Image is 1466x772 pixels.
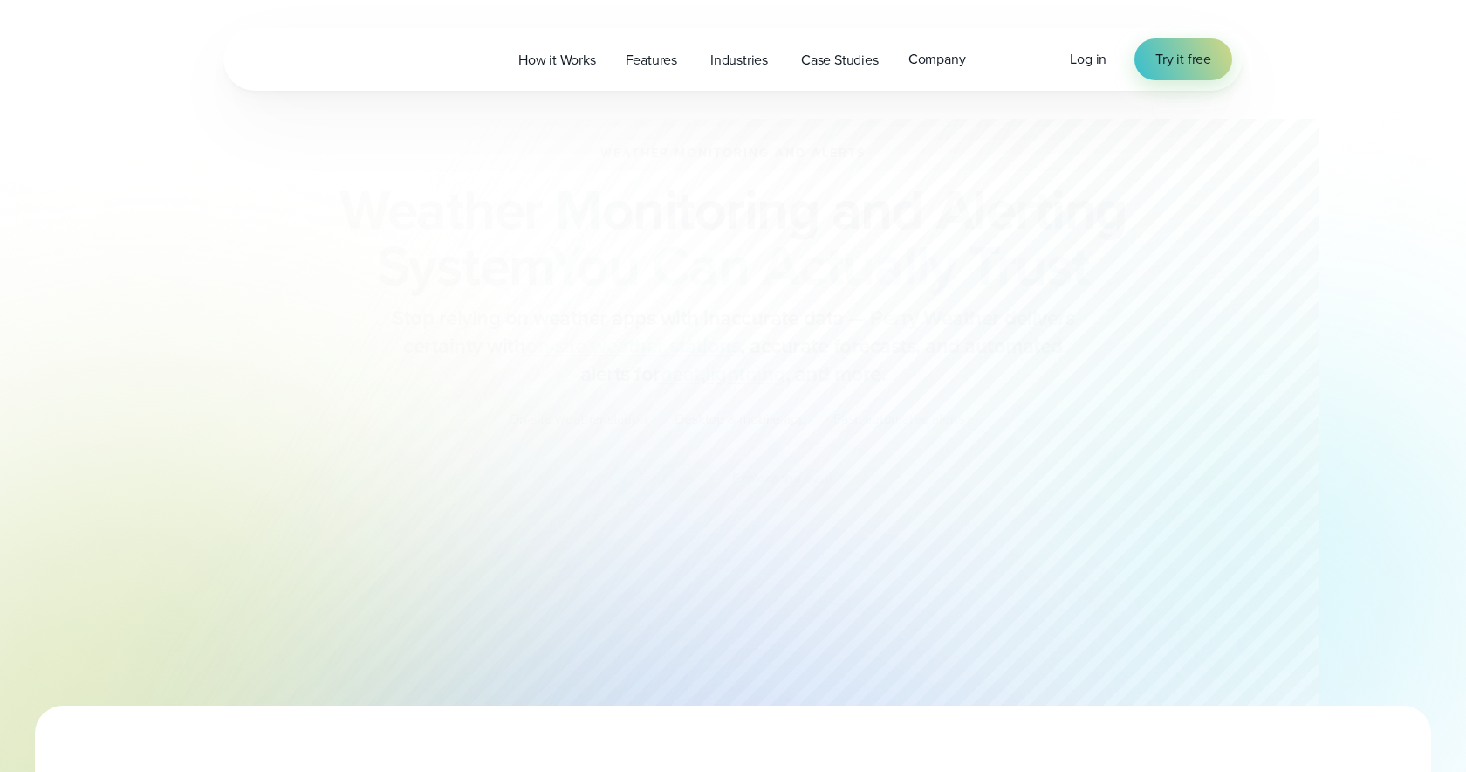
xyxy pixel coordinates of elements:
span: Company [908,49,966,70]
span: How it Works [518,50,596,71]
a: Case Studies [786,42,894,78]
span: Features [626,50,677,71]
a: Try it free [1134,38,1232,80]
span: Try it free [1155,49,1211,70]
a: Log in [1070,49,1106,70]
a: How it Works [504,42,611,78]
span: Industries [710,50,768,71]
span: Case Studies [801,50,879,71]
span: Log in [1070,49,1106,69]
